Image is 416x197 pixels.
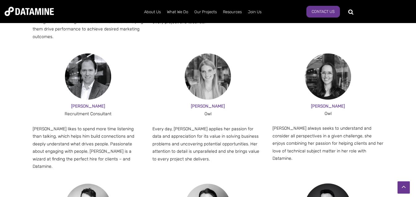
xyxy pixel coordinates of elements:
[33,110,144,118] div: Recruitment Consultant
[185,53,231,100] img: Sophie W
[164,4,191,20] a: What We Do
[141,4,164,20] a: About Us
[220,4,245,20] a: Resources
[71,104,105,109] span: [PERSON_NAME]
[191,4,220,20] a: Our Projects
[33,125,144,171] p: [PERSON_NAME] likes to spend more time listening than talking, which helps him build connections ...
[305,53,351,100] img: Rosie
[245,4,265,20] a: Join Us
[311,104,345,109] span: [PERSON_NAME]
[152,110,264,118] div: Owl
[306,6,340,18] a: Contact Us
[65,53,111,100] img: Jesse1
[5,7,54,16] img: Datamine
[191,104,225,109] span: [PERSON_NAME]
[273,125,384,163] p: [PERSON_NAME] always seeks to understand and consider all perspectives in a given challenge, she ...
[273,110,384,117] div: Owl
[152,126,259,162] span: Every day, [PERSON_NAME] applies her passion for data and appreciation for its value in solving b...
